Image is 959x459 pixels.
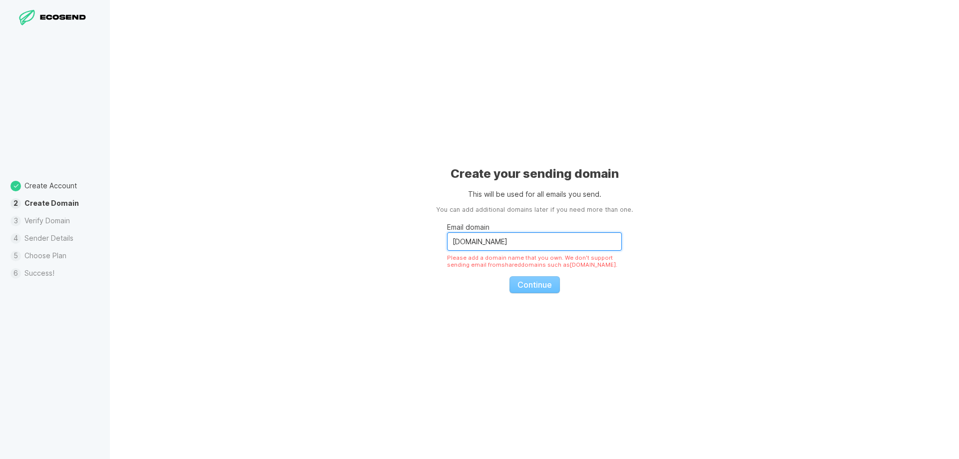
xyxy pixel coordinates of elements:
[447,254,622,268] div: Please add a domain name that you own. We don't support sending email from shared domains such as...
[447,232,622,251] input: Email domain
[436,205,633,215] aside: You can add additional domains later if you need more than one.
[451,166,619,182] h1: Create your sending domain
[447,222,622,232] p: Email domain
[468,189,601,199] p: This will be used for all emails you send.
